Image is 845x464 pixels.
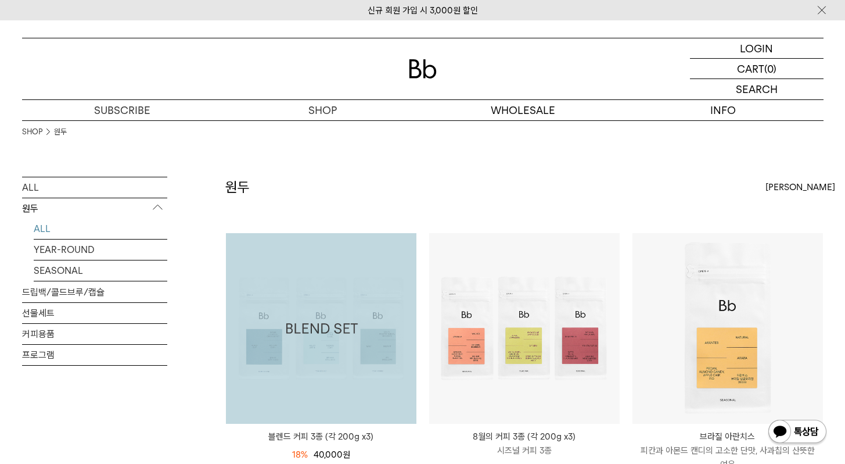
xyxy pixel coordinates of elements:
[22,345,167,365] a: 프로그램
[34,240,167,260] a: YEAR-ROUND
[429,430,620,458] a: 8월의 커피 3종 (각 200g x3) 시즈널 커피 3종
[764,59,776,78] p: (0)
[765,180,835,194] span: [PERSON_NAME]
[314,449,350,460] span: 40,000
[632,233,823,424] img: 브라질 아란치스
[690,59,824,79] a: CART (0)
[737,59,764,78] p: CART
[22,177,167,198] a: ALL
[225,177,250,197] h2: 원두
[54,126,67,138] a: 원두
[429,430,620,444] p: 8월의 커피 3종 (각 200g x3)
[368,5,478,16] a: 신규 회원 가입 시 3,000원 할인
[632,430,823,444] p: 브라질 아란치스
[22,324,167,344] a: 커피용품
[292,448,308,462] div: 18%
[740,38,773,58] p: LOGIN
[736,79,778,99] p: SEARCH
[22,100,222,120] a: SUBSCRIBE
[429,444,620,458] p: 시즈널 커피 3종
[34,260,167,281] a: SEASONAL
[226,233,416,424] a: 블렌드 커피 3종 (각 200g x3)
[222,100,423,120] a: SHOP
[22,282,167,302] a: 드립백/콜드브루/캡슐
[226,430,416,444] a: 블렌드 커피 3종 (각 200g x3)
[623,100,824,120] p: INFO
[22,303,167,323] a: 선물세트
[767,419,828,447] img: 카카오톡 채널 1:1 채팅 버튼
[429,233,620,424] img: 8월의 커피 3종 (각 200g x3)
[22,126,42,138] a: SHOP
[409,59,437,78] img: 로고
[34,219,167,239] a: ALL
[423,100,623,120] p: WHOLESALE
[343,449,350,460] span: 원
[690,38,824,59] a: LOGIN
[226,233,416,424] img: 1000001179_add2_053.png
[22,198,167,219] p: 원두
